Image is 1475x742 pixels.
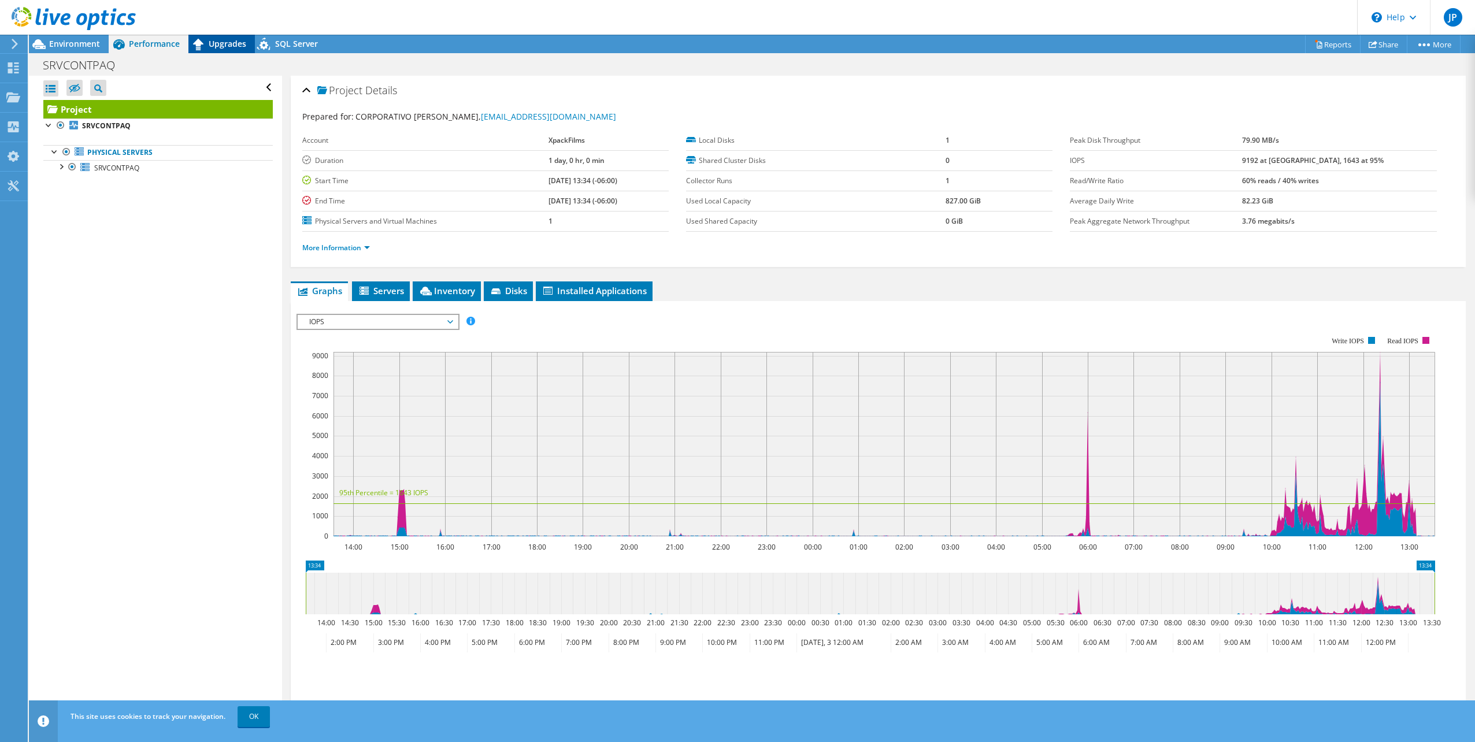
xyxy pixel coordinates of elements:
text: 06:00 [1079,542,1096,552]
span: Disks [490,285,527,296]
text: 05:00 [1022,618,1040,628]
b: 1 [946,176,950,185]
text: 00:00 [787,618,805,628]
text: 21:00 [646,618,664,628]
text: 16:30 [435,618,453,628]
text: 15:00 [364,618,382,628]
text: 12:30 [1375,618,1393,628]
text: 95th Percentile = 1643 IOPS [339,488,428,498]
text: 05:00 [1033,542,1051,552]
text: 11:00 [1308,542,1326,552]
label: Used Local Capacity [686,195,946,207]
label: IOPS [1070,155,1242,166]
label: Local Disks [686,135,946,146]
text: 14:30 [340,618,358,628]
text: 22:30 [717,618,735,628]
text: 01:00 [834,618,852,628]
label: Duration [302,155,549,166]
text: 10:30 [1281,618,1299,628]
span: Upgrades [209,38,246,49]
span: This site uses cookies to track your navigation. [71,711,225,721]
text: 11:00 [1304,618,1322,628]
text: 06:00 [1069,618,1087,628]
text: 22:00 [693,618,711,628]
text: 13:00 [1399,618,1417,628]
text: 15:30 [387,618,405,628]
text: 02:00 [881,618,899,628]
a: Reports [1305,35,1361,53]
b: 1 day, 0 hr, 0 min [549,155,605,165]
b: 79.90 MB/s [1242,135,1279,145]
a: More [1407,35,1461,53]
text: 00:00 [803,542,821,552]
b: 9192 at [GEOGRAPHIC_DATA], 1643 at 95% [1242,155,1384,165]
text: 19:30 [576,618,594,628]
text: 18:00 [528,542,546,552]
b: 82.23 GiB [1242,196,1273,206]
b: 3.76 megabits/s [1242,216,1295,226]
span: JP [1444,8,1462,27]
text: 8000 [312,370,328,380]
span: Graphs [297,285,342,296]
span: Performance [129,38,180,49]
text: 07:00 [1117,618,1135,628]
text: 04:00 [987,542,1005,552]
text: 3000 [312,471,328,481]
a: Share [1360,35,1407,53]
label: Average Daily Write [1070,195,1242,207]
text: 14:00 [344,542,362,552]
label: End Time [302,195,549,207]
text: 03:00 [941,542,959,552]
a: SRVCONTPAQ [43,160,273,175]
text: 08:00 [1163,618,1181,628]
b: SRVCONTPAQ [82,121,131,131]
span: Project [317,85,362,97]
span: SQL Server [275,38,318,49]
text: 20:30 [622,618,640,628]
text: 7000 [312,391,328,400]
text: 18:30 [528,618,546,628]
text: 03:30 [952,618,970,628]
text: 17:30 [481,618,499,628]
text: 17:00 [482,542,500,552]
text: 00:30 [811,618,829,628]
span: IOPS [303,315,452,329]
text: 02:30 [905,618,922,628]
text: 10:00 [1262,542,1280,552]
text: 19:00 [573,542,591,552]
b: 1 [946,135,950,145]
text: Write IOPS [1332,337,1364,345]
text: Read IOPS [1387,337,1418,345]
text: 13:30 [1422,618,1440,628]
text: 01:00 [849,542,867,552]
label: Peak Aggregate Network Throughput [1070,216,1242,227]
b: 0 GiB [946,216,963,226]
text: 16:00 [411,618,429,628]
text: 14:00 [317,618,335,628]
b: 1 [549,216,553,226]
text: 2000 [312,491,328,501]
text: 09:00 [1216,542,1234,552]
text: 11:30 [1328,618,1346,628]
label: Used Shared Capacity [686,216,946,227]
b: 827.00 GiB [946,196,981,206]
text: 02:00 [895,542,913,552]
text: 10:00 [1258,618,1276,628]
label: Prepared for: [302,111,354,122]
span: SRVCONTPAQ [94,163,139,173]
label: Shared Cluster Disks [686,155,946,166]
text: 06:30 [1093,618,1111,628]
text: 05:30 [1046,618,1064,628]
text: 18:00 [505,618,523,628]
text: 9000 [312,351,328,361]
text: 04:00 [976,618,994,628]
text: 17:00 [458,618,476,628]
span: Inventory [418,285,475,296]
text: 08:30 [1187,618,1205,628]
text: 20:00 [599,618,617,628]
text: 09:30 [1234,618,1252,628]
text: 09:00 [1210,618,1228,628]
span: Installed Applications [542,285,647,296]
text: 13:00 [1400,542,1418,552]
b: XpackFilms [549,135,585,145]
